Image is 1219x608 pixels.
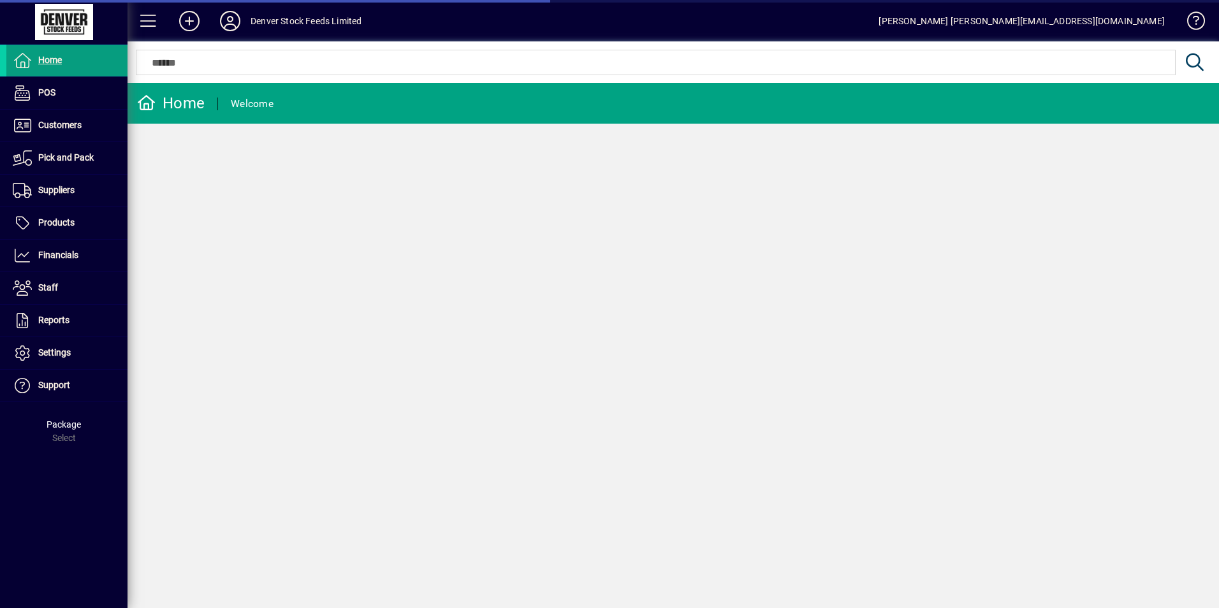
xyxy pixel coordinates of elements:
[169,10,210,33] button: Add
[6,370,128,402] a: Support
[38,55,62,65] span: Home
[38,217,75,228] span: Products
[879,11,1165,31] div: [PERSON_NAME] [PERSON_NAME][EMAIL_ADDRESS][DOMAIN_NAME]
[6,337,128,369] a: Settings
[231,94,274,114] div: Welcome
[38,152,94,163] span: Pick and Pack
[6,272,128,304] a: Staff
[6,207,128,239] a: Products
[38,120,82,130] span: Customers
[6,175,128,206] a: Suppliers
[38,185,75,195] span: Suppliers
[251,11,362,31] div: Denver Stock Feeds Limited
[1178,3,1203,44] a: Knowledge Base
[38,282,58,293] span: Staff
[6,142,128,174] a: Pick and Pack
[38,347,71,358] span: Settings
[137,93,205,113] div: Home
[38,380,70,390] span: Support
[47,419,81,430] span: Package
[38,250,78,260] span: Financials
[38,315,69,325] span: Reports
[38,87,55,98] span: POS
[6,77,128,109] a: POS
[210,10,251,33] button: Profile
[6,110,128,141] a: Customers
[6,240,128,271] a: Financials
[6,305,128,337] a: Reports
